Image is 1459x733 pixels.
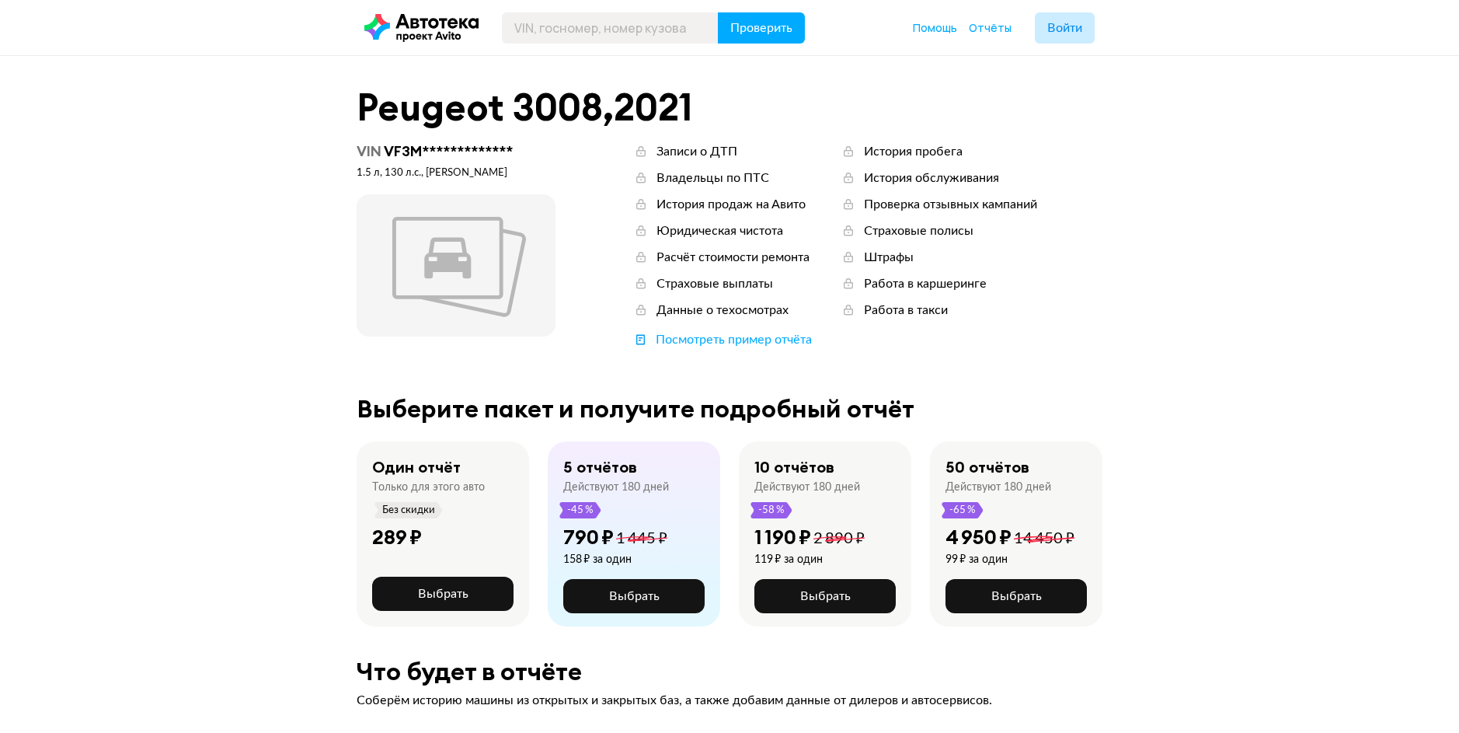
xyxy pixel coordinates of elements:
div: История продаж на Авито [656,196,806,213]
span: VIN [357,142,381,160]
div: Peugeot 3008 , 2021 [357,87,1102,127]
div: Страховые выплаты [656,275,773,292]
span: 2 890 ₽ [813,531,865,546]
a: Посмотреть пример отчёта [633,331,812,348]
span: -45 % [566,502,594,518]
div: Посмотреть пример отчёта [656,331,812,348]
div: Владельцы по ПТС [656,169,769,187]
span: Без скидки [381,502,436,518]
span: Отчёты [969,20,1012,35]
span: Выбрать [609,590,660,602]
div: Что будет в отчёте [357,658,1102,686]
div: Юридическая чистота [656,222,783,239]
div: История пробега [864,143,963,160]
button: Выбрать [754,579,896,613]
button: Проверить [718,12,805,44]
div: 99 ₽ за один [945,553,1074,567]
div: 4 950 ₽ [945,525,1012,550]
div: Проверка отзывных кампаний [864,196,1037,213]
div: Работа в каршеринге [864,275,987,292]
span: Выбрать [800,590,851,602]
span: Выбрать [418,588,468,600]
div: Только для этого авто [372,480,485,494]
span: Помощь [913,20,957,35]
span: -58 % [757,502,785,518]
div: Соберём историю машины из открытых и закрытых баз, а также добавим данные от дилеров и автосервисов. [357,692,1102,709]
span: Выбрать [991,590,1042,602]
div: 790 ₽ [563,525,614,550]
a: Отчёты [969,20,1012,36]
div: Один отчёт [372,457,461,477]
div: История обслуживания [864,169,999,187]
button: Выбрать [372,577,514,611]
button: Войти [1035,12,1095,44]
div: Штрафы [864,249,914,266]
div: Выберите пакет и получите подробный отчёт [357,395,1102,423]
span: Проверить [730,22,792,34]
div: Работа в такси [864,302,948,319]
span: Войти [1047,22,1082,34]
span: -65 % [949,502,977,518]
a: Помощь [913,20,957,36]
div: 50 отчётов [945,457,1029,477]
div: Действуют 180 дней [563,480,669,494]
div: Записи о ДТП [656,143,737,160]
input: VIN, госномер, номер кузова [502,12,719,44]
div: 119 ₽ за один [754,553,865,567]
span: 14 450 ₽ [1014,531,1074,546]
button: Выбрать [563,579,705,613]
div: Действуют 180 дней [754,480,860,494]
div: 1 190 ₽ [754,525,811,550]
div: Страховые полисы [864,222,973,239]
div: 1.5 л, 130 л.c., [PERSON_NAME] [357,166,555,180]
div: 5 отчётов [563,457,637,477]
span: 1 445 ₽ [616,531,667,546]
div: 158 ₽ за один [563,553,667,567]
div: Действуют 180 дней [945,480,1051,494]
div: Расчёт стоимости ремонта [656,249,810,266]
div: 289 ₽ [372,525,422,550]
div: 10 отчётов [754,457,834,477]
button: Выбрать [945,579,1087,613]
div: Данные о техосмотрах [656,302,789,319]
